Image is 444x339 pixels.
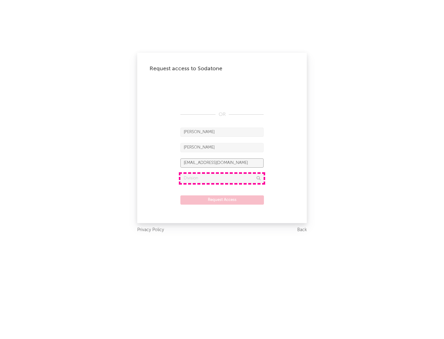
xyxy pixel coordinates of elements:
[137,226,164,234] a: Privacy Policy
[180,111,264,118] div: OR
[180,128,264,137] input: First Name
[180,195,264,205] button: Request Access
[150,65,294,72] div: Request access to Sodatone
[297,226,307,234] a: Back
[180,174,264,183] input: Division
[180,158,264,168] input: Email
[180,143,264,152] input: Last Name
